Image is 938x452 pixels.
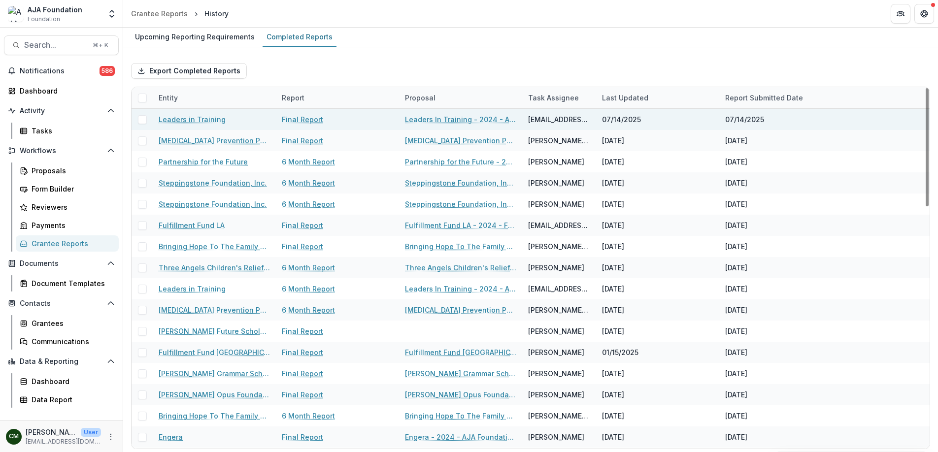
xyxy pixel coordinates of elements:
div: Report Submitted Date [719,93,809,103]
div: Entity [153,87,276,108]
div: Last Updated [596,87,719,108]
a: Completed Reports [263,28,336,47]
a: Final Report [282,347,323,357]
button: Notifications586 [4,63,119,79]
div: Entity [153,93,184,103]
a: Steppingstone Foundation, Inc. - 2024 - AJA Foundation Grant Application [405,199,516,209]
a: Steppingstone Foundation, Inc. [159,178,267,188]
span: Data & Reporting [20,357,103,366]
a: Dashboard [4,83,119,99]
div: [PERSON_NAME] [528,326,584,336]
a: Tasks [16,123,119,139]
div: Completed Reports [263,30,336,44]
a: Leaders In Training - 2024 - AJA Foundation Grant Application [405,114,516,125]
a: Final Report [282,241,323,252]
a: Leaders In Training - 2024 - AJA Foundation Grant Application [405,284,516,294]
span: Foundation [28,15,60,24]
div: [DATE] [602,241,624,252]
a: Final Report [282,135,323,146]
div: [PERSON_NAME] [528,368,584,379]
span: Workflows [20,147,103,155]
div: Data Report [32,394,111,405]
div: [DATE] [725,411,747,421]
div: [DATE] [602,305,624,315]
div: [PERSON_NAME][EMAIL_ADDRESS][DOMAIN_NAME] [528,411,590,421]
div: [PERSON_NAME] [528,157,584,167]
div: [DATE] [725,326,747,336]
button: Open Contacts [4,295,119,311]
div: [DATE] [602,157,624,167]
div: [EMAIL_ADDRESS][DOMAIN_NAME] [528,114,590,125]
button: Search... [4,35,119,55]
div: [PERSON_NAME] [528,389,584,400]
div: Form Builder [32,184,111,194]
a: Communications [16,333,119,350]
div: [PERSON_NAME] [528,199,584,209]
a: 6 Month Report [282,178,335,188]
div: Proposals [32,165,111,176]
div: [DATE] [602,135,624,146]
div: 01/15/2025 [602,347,638,357]
a: Reviewers [16,199,119,215]
div: Report [276,87,399,108]
div: Grantee Reports [32,238,111,249]
a: Final Report [282,389,323,400]
div: Document Templates [32,278,111,289]
div: [PERSON_NAME] [528,262,584,273]
a: Data Report [16,391,119,408]
div: [DATE] [602,220,624,230]
div: [DATE] [725,220,747,230]
a: Bringing Hope To The Family USA [159,411,270,421]
div: [DATE] [725,199,747,209]
div: Communications [32,336,111,347]
a: Partnership for the Future [159,157,248,167]
a: [MEDICAL_DATA] Prevention Partners [159,135,270,146]
div: Report [276,93,310,103]
a: Proposals [16,162,119,179]
div: [DATE] [725,389,747,400]
div: [DATE] [725,135,747,146]
div: ⌘ + K [91,40,110,51]
a: [PERSON_NAME] Grammar School Pathfinder Program [159,368,270,379]
a: Engera [159,432,183,442]
div: Dashboard [32,376,111,387]
div: [DATE] [725,241,747,252]
a: Payments [16,217,119,233]
a: Grantee Reports [16,235,119,252]
a: [PERSON_NAME] Opus Foundation - 2024 - AJA Foundation Grant Application [405,389,516,400]
div: Reviewers [32,202,111,212]
img: AJA Foundation [8,6,24,22]
div: [DATE] [602,411,624,421]
span: 586 [100,66,115,76]
a: 6 Month Report [282,284,335,294]
a: [PERSON_NAME] Future Scholars [159,326,270,336]
div: [DATE] [602,262,624,273]
button: Open entity switcher [105,4,119,24]
a: Document Templates [16,275,119,291]
div: Task Assignee [522,87,596,108]
button: Partners [891,4,910,24]
div: [DATE] [602,368,624,379]
div: Proposal [399,93,441,103]
a: 6 Month Report [282,262,335,273]
a: Bringing Hope To The Family Usa - 2024 - AJA Foundation Grant Application [405,411,516,421]
a: Bringing Hope To The Family Usa - 2024 - AJA Foundation Grant Application [405,241,516,252]
div: [DATE] [725,347,747,357]
div: [PERSON_NAME][EMAIL_ADDRESS][DOMAIN_NAME] [528,135,590,146]
a: Engera - 2024 - AJA Foundation Grant Application [405,432,516,442]
a: [MEDICAL_DATA] Prevention Partners - 2024 - AJA Foundation Grant Application [405,305,516,315]
div: [PERSON_NAME] [528,432,584,442]
span: Contacts [20,299,103,308]
div: Grantees [32,318,111,328]
a: Leaders in Training [159,114,226,125]
button: Open Documents [4,256,119,271]
a: Steppingstone Foundation, Inc. - 2024 - AJA Foundation Grant Application [405,178,516,188]
a: [MEDICAL_DATA] Prevention Partners [159,305,270,315]
div: [EMAIL_ADDRESS][DOMAIN_NAME] [528,220,590,230]
a: 6 Month Report [282,199,335,209]
span: Activity [20,107,103,115]
div: Dashboard [20,86,111,96]
div: Proposal [399,87,522,108]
